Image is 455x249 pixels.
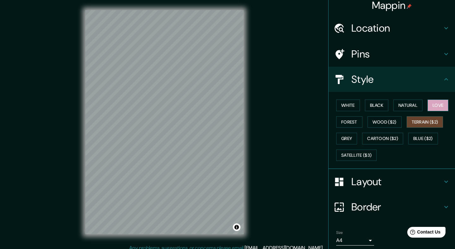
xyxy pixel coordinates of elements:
h4: Layout [351,175,442,188]
button: Satellite ($3) [336,149,377,161]
button: Blue ($2) [408,133,438,144]
button: Forest [336,116,362,128]
button: Black [365,100,389,111]
div: Style [329,67,455,92]
button: Grey [336,133,357,144]
button: Toggle attribution [233,223,240,231]
canvas: Map [85,10,244,234]
button: Cartoon ($2) [362,133,403,144]
h4: Border [351,201,442,213]
button: Natural [393,100,422,111]
button: Love [428,100,448,111]
label: Size [336,230,343,235]
div: A4 [336,235,374,246]
iframe: Help widget launcher [399,224,448,242]
h4: Location [351,22,442,34]
img: pin-icon.png [407,4,412,9]
h4: Style [351,73,442,86]
button: Wood ($2) [367,116,402,128]
button: Terrain ($2) [407,116,443,128]
div: Pins [329,41,455,67]
div: Border [329,194,455,220]
button: White [336,100,360,111]
div: Layout [329,169,455,194]
div: Location [329,15,455,41]
h4: Pins [351,48,442,60]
